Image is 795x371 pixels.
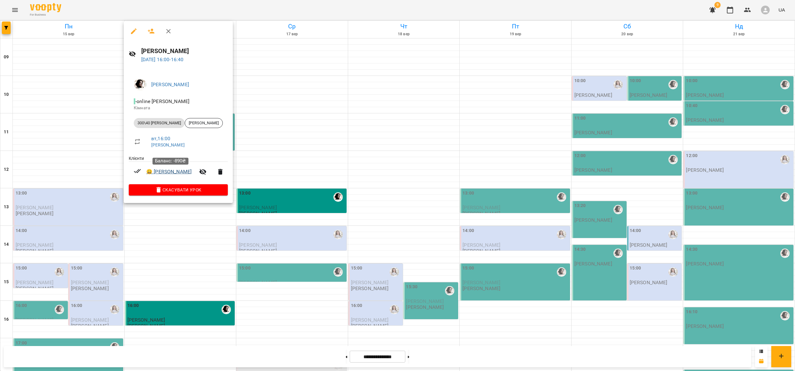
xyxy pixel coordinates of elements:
[129,184,228,195] button: Скасувати Урок
[185,118,223,128] div: [PERSON_NAME]
[134,186,223,194] span: Скасувати Урок
[134,167,141,175] svg: Візит сплачено
[134,98,191,104] span: - online [PERSON_NAME]
[134,120,185,126] span: 300\40 [PERSON_NAME]
[151,142,185,147] a: [PERSON_NAME]
[151,82,189,87] a: [PERSON_NAME]
[146,168,192,176] a: 😀 [PERSON_NAME]
[141,57,184,62] a: [DATE] 16:00-16:40
[151,136,170,141] a: вт , 16:00
[141,46,228,56] h6: [PERSON_NAME]
[129,155,228,184] ul: Клієнти
[185,120,222,126] span: [PERSON_NAME]
[134,105,223,111] p: Кімната
[155,158,186,164] span: Баланс: -890₴
[134,78,146,91] img: e7c1a1403b8f34425dc1a602655f0c4c.png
